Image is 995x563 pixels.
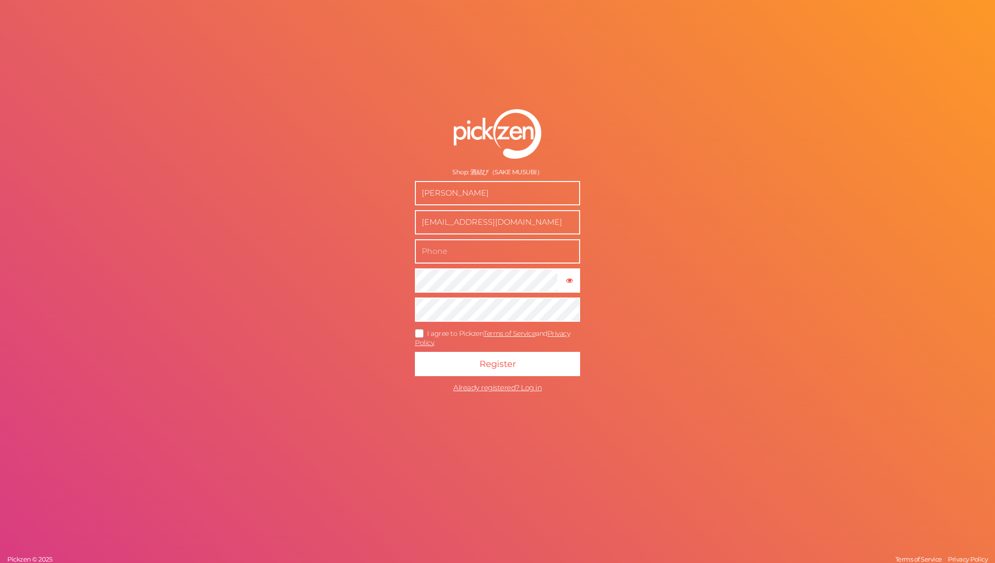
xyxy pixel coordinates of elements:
span: Already registered? Log in [453,383,542,392]
span: Register [480,359,516,369]
input: Business e-mail [415,210,580,234]
input: Name [415,181,580,205]
a: Pickzen © 2025 [5,555,54,563]
span: I agree to Pickzen and . [415,329,570,347]
span: Terms of Service [895,555,942,563]
span: Privacy Policy [948,555,988,563]
a: Privacy Policy [415,329,570,347]
img: pz-logo-white.png [454,109,541,159]
a: Terms of Service [483,329,535,338]
a: Terms of Service [893,555,944,563]
a: Privacy Policy [945,555,990,563]
input: Phone [415,239,580,264]
div: Shop: 酒結び（SAKE MUSUBI） [415,168,580,176]
button: Register [415,352,580,376]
